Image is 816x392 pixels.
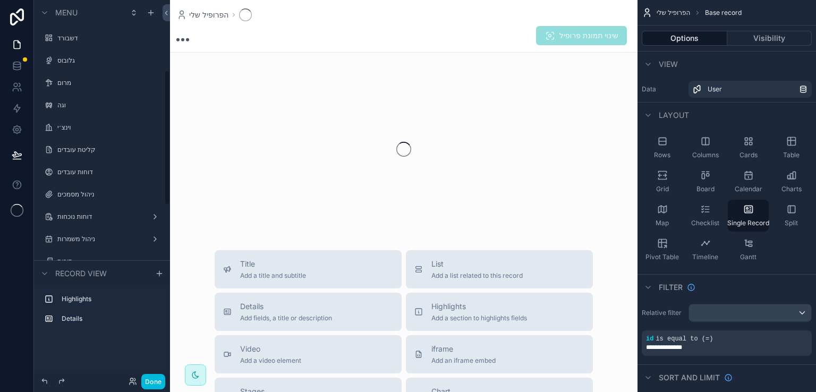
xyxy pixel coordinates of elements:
[141,374,165,389] button: Done
[727,219,769,227] span: Single Record
[685,166,726,198] button: Board
[691,219,719,227] span: Checklist
[642,309,684,317] label: Relative filter
[57,146,157,154] label: קליטת עובדים
[659,282,683,293] span: Filter
[771,200,812,232] button: Split
[642,31,727,46] button: Options
[645,253,679,261] span: Pivot Table
[728,234,769,266] button: Gantt
[57,235,142,243] label: ניהול משמרות
[657,8,690,17] span: הפרופיל שלי
[57,168,157,176] label: דוחות עובדים
[57,257,157,266] label: דירות
[781,185,802,193] span: Charts
[692,253,718,261] span: Timeline
[696,185,715,193] span: Board
[688,81,812,98] a: User
[646,335,653,343] span: id
[739,151,758,159] span: Cards
[740,253,756,261] span: Gantt
[57,101,157,109] label: וגה
[57,56,157,65] label: גלובוס
[654,151,670,159] span: Rows
[783,151,800,159] span: Table
[642,234,683,266] button: Pivot Table
[659,372,720,383] span: Sort And Limit
[642,85,684,93] label: Data
[685,200,726,232] button: Checklist
[57,34,157,42] label: דשבורד
[685,234,726,266] button: Timeline
[728,132,769,164] button: Cards
[189,10,228,20] span: הפרופיל שלי
[642,166,683,198] button: Grid
[685,132,726,164] button: Columns
[642,200,683,232] button: Map
[642,132,683,164] button: Rows
[57,79,157,87] label: מרום
[57,190,157,199] label: ניהול מסמכים
[771,166,812,198] button: Charts
[708,85,722,93] span: User
[57,212,142,221] label: דוחות נוכחות
[785,219,798,227] span: Split
[728,166,769,198] button: Calendar
[692,151,719,159] span: Columns
[55,7,78,18] span: Menu
[656,335,713,343] span: is equal to (=)
[735,185,762,193] span: Calendar
[728,200,769,232] button: Single Record
[705,8,742,17] span: Base record
[727,31,812,46] button: Visibility
[62,295,155,303] label: Highlights
[656,219,669,227] span: Map
[659,110,689,121] span: Layout
[62,314,155,323] label: Details
[55,268,107,279] span: Record view
[771,132,812,164] button: Table
[176,10,228,20] a: הפרופיל שלי
[57,123,157,132] label: וינצ׳י
[656,185,669,193] span: Grid
[34,286,170,338] div: scrollable content
[659,59,678,70] span: View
